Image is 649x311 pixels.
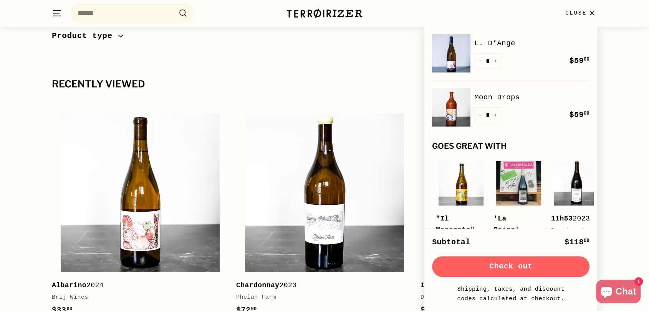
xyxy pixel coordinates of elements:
[52,79,597,90] div: Recently viewed
[584,57,589,62] sup: 00
[236,280,405,291] div: 2023
[569,110,589,119] span: $59
[490,107,501,123] button: Increase item quantity by one
[52,280,221,291] div: 2024
[52,28,150,48] button: Product type
[52,30,118,43] span: Product type
[474,53,486,69] button: Reduce item quantity by one
[551,215,573,222] b: 11h53
[432,256,589,277] button: Check out
[455,285,566,303] small: Shipping, taxes, and discount codes calculated at checkout.
[52,293,221,302] div: Brij Wines
[432,88,470,127] img: Moon Drops
[584,238,589,244] sup: 00
[421,281,455,289] b: Indigene
[490,53,501,69] button: Increase item quantity by one
[594,280,643,305] inbox-online-store-chat: Shopify online store chat
[432,142,589,151] div: Goes great with
[421,280,589,291] div: 2022
[436,158,486,301] a: "Il Macerato" Orange Ancestrale2022Folicello
[436,213,478,268] div: 2022
[421,293,589,302] div: Domaine de [GEOGRAPHIC_DATA]
[474,92,589,103] a: Moon Drops
[565,9,587,17] span: Close
[432,236,470,248] div: Subtotal
[474,107,486,123] button: Reduce item quantity by one
[561,2,602,25] button: Close
[432,34,470,72] img: L. D’Ange
[474,38,589,49] a: L. D’Ange
[551,226,593,245] div: Domaine des Grottes
[569,56,589,65] span: $59
[236,281,280,289] b: Chardonnay
[52,281,86,289] b: Albarino
[236,293,405,302] div: Phelan Farm
[584,111,589,116] sup: 00
[436,215,475,267] b: "Il Macerato" Orange Ancestrale
[551,158,601,267] a: 11h532023Domaine des Grottes
[551,213,593,224] div: 2023
[565,236,589,248] div: $118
